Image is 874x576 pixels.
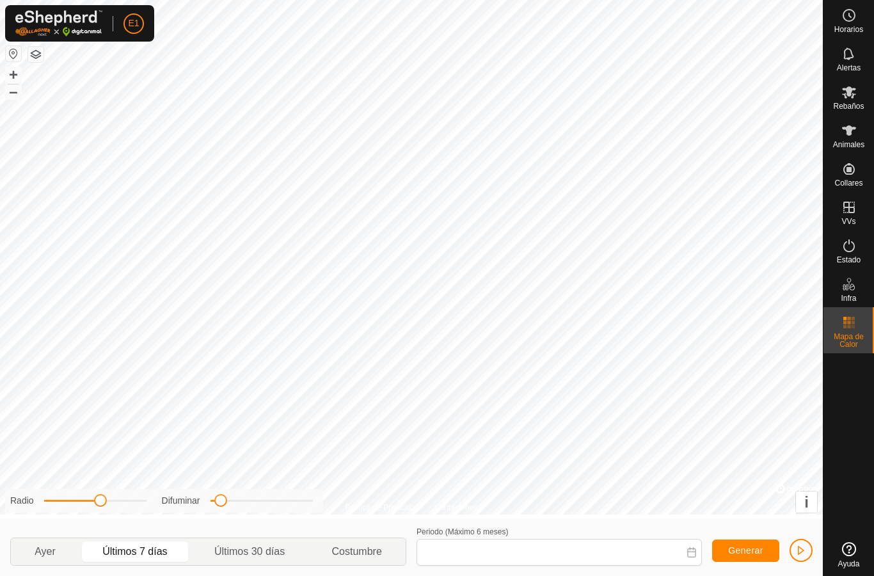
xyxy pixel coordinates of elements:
[10,494,34,508] label: Radio
[434,502,477,513] a: Contáctenos
[823,537,874,573] a: Ayuda
[841,218,855,225] span: VVs
[712,540,779,562] button: Generar
[833,141,864,148] span: Animales
[837,256,861,264] span: Estado
[15,10,102,36] img: Logo Gallagher
[6,46,21,61] button: Restablecer Mapa
[6,84,21,99] button: –
[834,179,862,187] span: Collares
[728,545,763,556] span: Generar
[833,102,864,110] span: Rebaños
[834,26,863,33] span: Horarios
[796,492,817,513] button: i
[827,333,871,348] span: Mapa de Calor
[102,544,167,559] span: Últimos 7 días
[162,494,200,508] label: Difuminar
[837,64,861,72] span: Alertas
[128,17,139,30] span: E1
[214,544,285,559] span: Últimos 30 días
[841,294,856,302] span: Infra
[417,527,508,536] label: Periodo (Máximo 6 meses)
[35,544,56,559] span: Ayer
[804,493,809,511] span: i
[6,67,21,83] button: +
[346,502,419,513] a: Política de Privacidad
[838,560,860,568] span: Ayuda
[28,47,44,62] button: Capas del Mapa
[332,544,382,559] span: Costumbre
